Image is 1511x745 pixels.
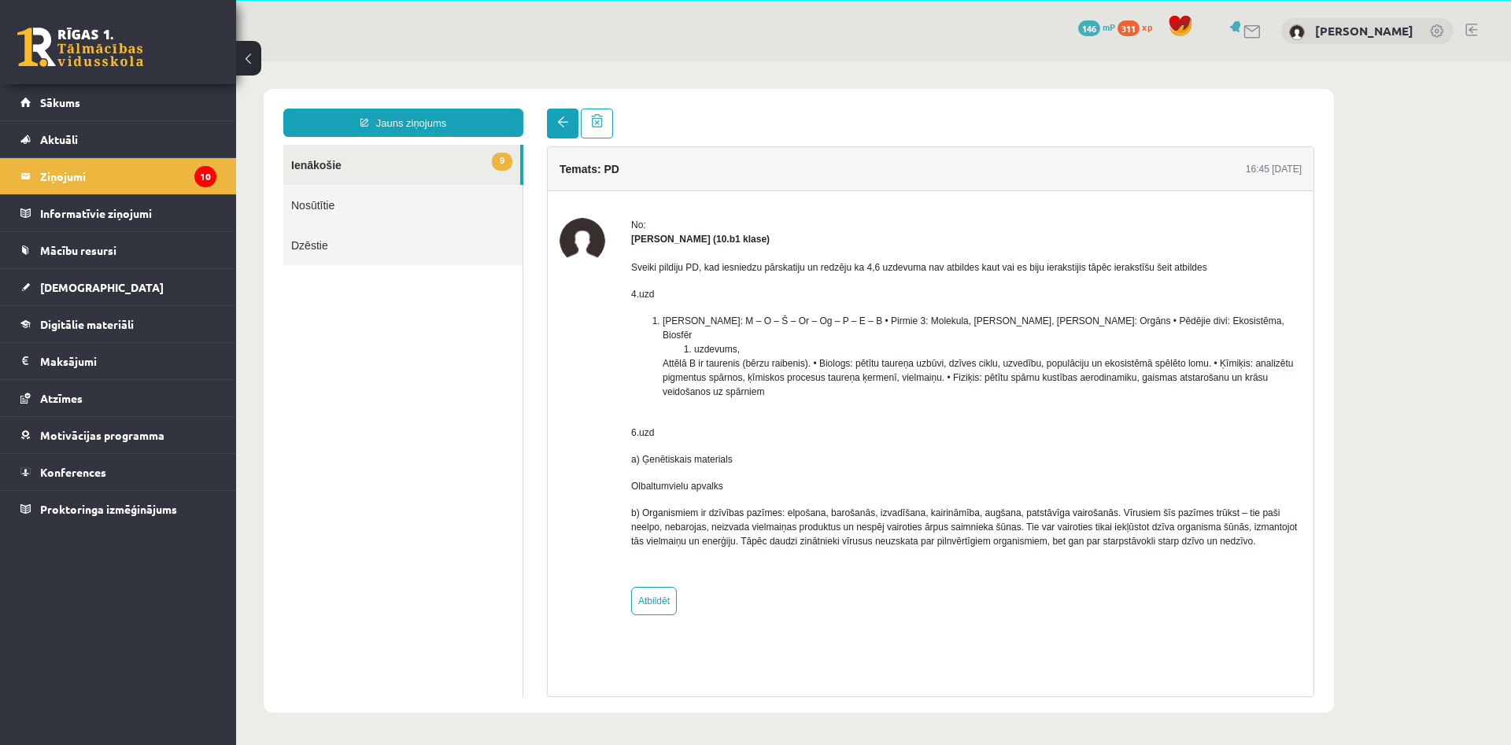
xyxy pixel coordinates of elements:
a: [DEMOGRAPHIC_DATA] [20,269,216,305]
span: Mācību resursi [40,243,116,257]
p: a) Ģenētiskais materials [395,391,1066,405]
span: mP [1103,20,1115,33]
span: 146 [1078,20,1100,36]
legend: Informatīvie ziņojumi [40,195,216,231]
legend: Ziņojumi [40,158,216,194]
a: Sākums [20,84,216,120]
a: Jauns ziņojums [47,47,287,76]
span: 311 [1118,20,1140,36]
a: Rīgas 1. Tālmācības vidusskola [17,28,143,67]
a: [PERSON_NAME] [1315,23,1413,39]
a: Maksājumi [20,343,216,379]
li: [PERSON_NAME]: M – O – Š – Or – Og – P – E – B • Pirmie 3: Molekula, [PERSON_NAME], [PERSON_NAME]... [427,253,1066,337]
a: Ziņojumi10 [20,158,216,194]
span: Motivācijas programma [40,428,164,442]
a: 9Ienākošie [47,83,284,124]
p: 6.uzd [395,364,1066,378]
p: 4.uzd [395,226,1066,240]
span: xp [1142,20,1152,33]
span: Atzīmes [40,391,83,405]
i: 10 [194,166,216,187]
p: Olbaltumvielu apvalks [395,418,1066,432]
a: Proktoringa izmēģinājums [20,491,216,527]
img: Laura Kallase [1289,24,1305,40]
span: Konferences [40,465,106,479]
div: No: [395,157,1066,171]
h4: Temats: PD [323,101,383,114]
a: Motivācijas programma [20,417,216,453]
a: Aktuāli [20,121,216,157]
a: Nosūtītie [47,124,286,164]
span: Aktuāli [40,132,78,146]
a: 146 mP [1078,20,1115,33]
strong: [PERSON_NAME] (10.b1 klase) [395,172,534,183]
a: Konferences [20,454,216,490]
a: 311 xp [1118,20,1160,33]
a: Atbildēt [395,526,441,554]
a: Dzēstie [47,164,286,204]
a: Mācību resursi [20,232,216,268]
a: Atzīmes [20,380,216,416]
a: Digitālie materiāli [20,306,216,342]
span: [DEMOGRAPHIC_DATA] [40,280,164,294]
legend: Maksājumi [40,343,216,379]
li: uzdevums, [458,281,1066,295]
p: b) Organismiem ir dzīvības pazīmes: elpošana, barošanās, izvadīšana, kairināmība, augšana, patstā... [395,444,1066,487]
span: 9 [256,91,276,109]
span: Proktoringa izmēģinājums [40,502,177,516]
span: Digitālie materiāli [40,317,134,331]
span: Sākums [40,95,80,109]
img: Karloss Filips Filipsons [323,157,369,202]
a: Informatīvie ziņojumi [20,195,216,231]
p: Sveiki pildiju PD, kad iesniedzu pārskatiju un redzēju ka 4,6 uzdevuma nav atbildes kaut vai es b... [395,199,1066,213]
div: 16:45 [DATE] [1010,101,1066,115]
